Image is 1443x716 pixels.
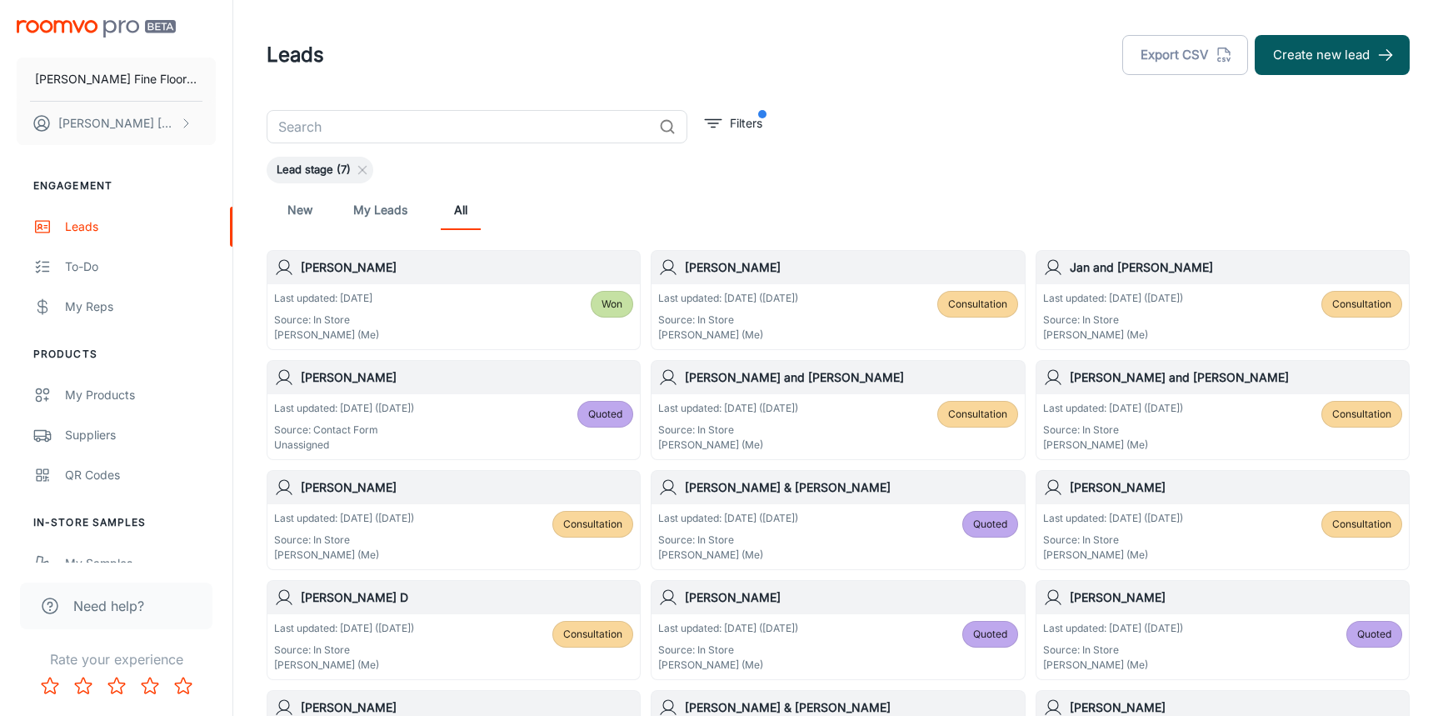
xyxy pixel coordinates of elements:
[658,548,798,563] p: [PERSON_NAME] (Me)
[274,291,379,306] p: Last updated: [DATE]
[267,157,373,183] div: Lead stage (7)
[274,658,414,673] p: [PERSON_NAME] (Me)
[563,517,622,532] span: Consultation
[973,627,1007,642] span: Quoted
[274,401,414,416] p: Last updated: [DATE] ([DATE])
[33,669,67,703] button: Rate 1 star
[651,250,1025,350] a: [PERSON_NAME]Last updated: [DATE] ([DATE])Source: In Store[PERSON_NAME] (Me)Consultation
[1070,478,1402,497] h6: [PERSON_NAME]
[948,297,1007,312] span: Consultation
[658,313,798,328] p: Source: In Store
[1255,35,1410,75] button: Create new lead
[1043,291,1183,306] p: Last updated: [DATE] ([DATE])
[1036,580,1410,680] a: [PERSON_NAME]Last updated: [DATE] ([DATE])Source: In Store[PERSON_NAME] (Me)Quoted
[17,58,216,101] button: [PERSON_NAME] Fine Floors, Inc
[651,470,1025,570] a: [PERSON_NAME] & [PERSON_NAME]Last updated: [DATE] ([DATE])Source: In Store[PERSON_NAME] (Me)Quoted
[658,328,798,343] p: [PERSON_NAME] (Me)
[1036,470,1410,570] a: [PERSON_NAME]Last updated: [DATE] ([DATE])Source: In Store[PERSON_NAME] (Me)Consultation
[267,470,641,570] a: [PERSON_NAME]Last updated: [DATE] ([DATE])Source: In Store[PERSON_NAME] (Me)Consultation
[658,401,798,416] p: Last updated: [DATE] ([DATE])
[730,114,762,133] p: Filters
[274,643,414,658] p: Source: In Store
[100,669,133,703] button: Rate 3 star
[267,40,324,70] h1: Leads
[1036,360,1410,460] a: [PERSON_NAME] and [PERSON_NAME]Last updated: [DATE] ([DATE])Source: In Store[PERSON_NAME] (Me)Con...
[274,328,379,343] p: [PERSON_NAME] (Me)
[441,190,481,230] a: All
[1332,407,1391,422] span: Consultation
[13,649,219,669] p: Rate your experience
[1332,297,1391,312] span: Consultation
[301,588,633,607] h6: [PERSON_NAME] D
[658,643,798,658] p: Source: In Store
[274,533,414,548] p: Source: In Store
[73,596,144,616] span: Need help?
[658,533,798,548] p: Source: In Store
[274,313,379,328] p: Source: In Store
[58,114,176,133] p: [PERSON_NAME] [PERSON_NAME]
[353,190,407,230] a: My Leads
[17,102,216,145] button: [PERSON_NAME] [PERSON_NAME]
[1036,250,1410,350] a: Jan and [PERSON_NAME]Last updated: [DATE] ([DATE])Source: In Store[PERSON_NAME] (Me)Consultation
[1332,517,1391,532] span: Consultation
[658,621,798,636] p: Last updated: [DATE] ([DATE])
[301,258,633,277] h6: [PERSON_NAME]
[685,368,1017,387] h6: [PERSON_NAME] and [PERSON_NAME]
[1043,438,1183,453] p: [PERSON_NAME] (Me)
[1070,588,1402,607] h6: [PERSON_NAME]
[685,588,1017,607] h6: [PERSON_NAME]
[948,407,1007,422] span: Consultation
[658,423,798,438] p: Source: In Store
[658,291,798,306] p: Last updated: [DATE] ([DATE])
[685,258,1017,277] h6: [PERSON_NAME]
[267,250,641,350] a: [PERSON_NAME]Last updated: [DATE]Source: In Store[PERSON_NAME] (Me)Won
[280,190,320,230] a: New
[133,669,167,703] button: Rate 4 star
[1043,533,1183,548] p: Source: In Store
[267,110,652,143] input: Search
[301,478,633,497] h6: [PERSON_NAME]
[658,438,798,453] p: [PERSON_NAME] (Me)
[658,511,798,526] p: Last updated: [DATE] ([DATE])
[267,580,641,680] a: [PERSON_NAME] DLast updated: [DATE] ([DATE])Source: In Store[PERSON_NAME] (Me)Consultation
[658,658,798,673] p: [PERSON_NAME] (Me)
[1122,35,1248,75] button: Export CSV
[1043,548,1183,563] p: [PERSON_NAME] (Me)
[35,70,197,88] p: [PERSON_NAME] Fine Floors, Inc
[65,426,216,444] div: Suppliers
[1070,368,1402,387] h6: [PERSON_NAME] and [PERSON_NAME]
[301,368,633,387] h6: [PERSON_NAME]
[65,258,216,276] div: To-do
[17,20,176,38] img: Roomvo PRO Beta
[67,669,100,703] button: Rate 2 star
[563,627,622,642] span: Consultation
[65,466,216,484] div: QR Codes
[1043,423,1183,438] p: Source: In Store
[1357,627,1391,642] span: Quoted
[65,554,216,573] div: My Samples
[1043,658,1183,673] p: [PERSON_NAME] (Me)
[267,162,361,178] span: Lead stage (7)
[65,386,216,404] div: My Products
[1043,643,1183,658] p: Source: In Store
[973,517,1007,532] span: Quoted
[274,548,414,563] p: [PERSON_NAME] (Me)
[701,110,766,137] button: filter
[1043,511,1183,526] p: Last updated: [DATE] ([DATE])
[267,360,641,460] a: [PERSON_NAME]Last updated: [DATE] ([DATE])Source: Contact FormUnassignedQuoted
[65,298,216,316] div: My Reps
[685,478,1017,497] h6: [PERSON_NAME] & [PERSON_NAME]
[602,297,622,312] span: Won
[65,218,216,236] div: Leads
[167,669,200,703] button: Rate 5 star
[651,360,1025,460] a: [PERSON_NAME] and [PERSON_NAME]Last updated: [DATE] ([DATE])Source: In Store[PERSON_NAME] (Me)Con...
[1043,621,1183,636] p: Last updated: [DATE] ([DATE])
[1043,401,1183,416] p: Last updated: [DATE] ([DATE])
[1043,328,1183,343] p: [PERSON_NAME] (Me)
[588,407,622,422] span: Quoted
[274,423,414,438] p: Source: Contact Form
[274,621,414,636] p: Last updated: [DATE] ([DATE])
[1070,258,1402,277] h6: Jan and [PERSON_NAME]
[1043,313,1183,328] p: Source: In Store
[274,511,414,526] p: Last updated: [DATE] ([DATE])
